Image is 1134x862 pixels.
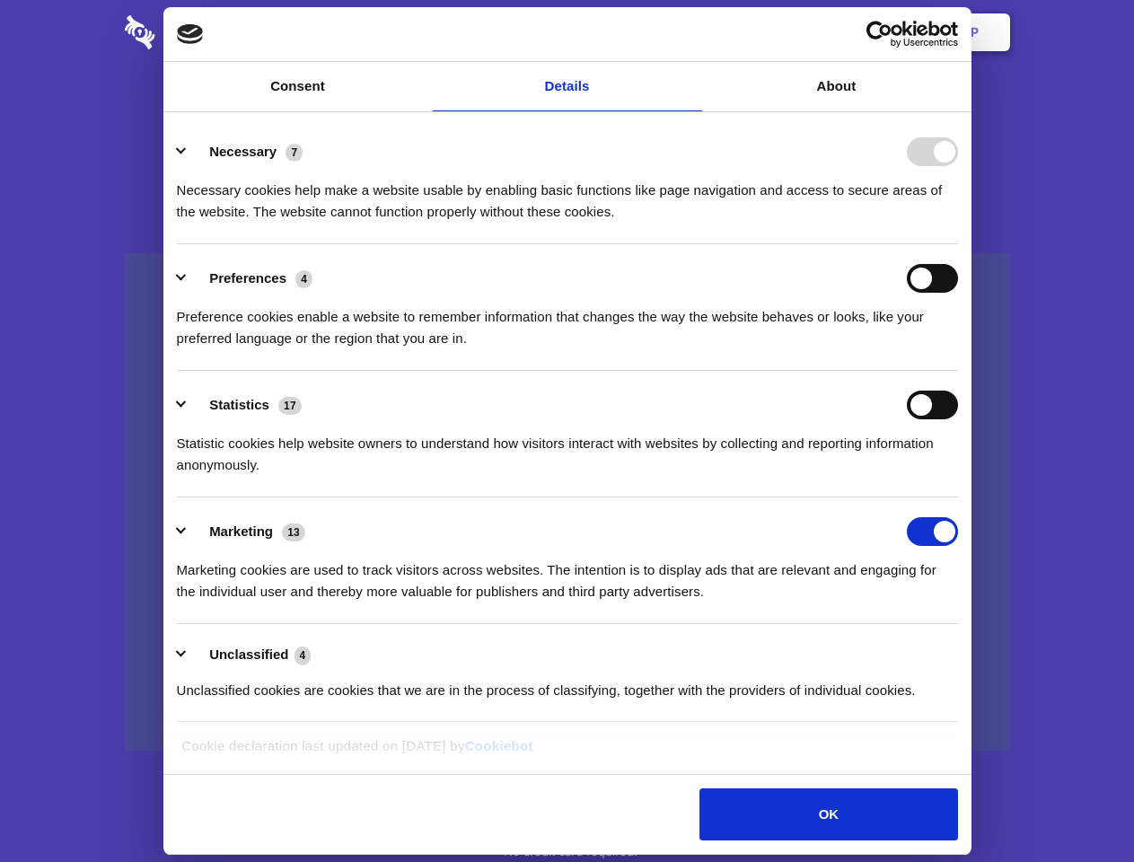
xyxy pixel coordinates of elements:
button: Statistics (17) [177,391,313,419]
span: 7 [286,144,303,162]
label: Statistics [209,397,269,412]
button: Preferences (4) [177,264,324,293]
a: Contact [728,4,811,60]
a: About [702,62,971,111]
img: logo [177,24,204,44]
span: 4 [295,270,312,288]
span: 13 [282,523,305,541]
div: Marketing cookies are used to track visitors across websites. The intention is to display ads tha... [177,546,958,603]
a: Wistia video thumbnail [125,253,1010,752]
div: Cookie declaration last updated on [DATE] by [168,735,966,770]
span: 4 [294,646,312,664]
button: Marketing (13) [177,517,317,546]
a: Login [814,4,892,60]
button: Unclassified (4) [177,644,322,666]
label: Marketing [209,523,273,539]
div: Preference cookies enable a website to remember information that changes the way the website beha... [177,293,958,349]
a: Details [433,62,702,111]
a: Pricing [527,4,605,60]
iframe: Drift Widget Chat Controller [1044,772,1112,840]
a: Consent [163,62,433,111]
div: Unclassified cookies are cookies that we are in the process of classifying, together with the pro... [177,666,958,701]
a: Cookiebot [465,738,533,753]
label: Necessary [209,144,277,159]
span: 17 [278,397,302,415]
label: Preferences [209,270,286,286]
h4: Auto-redaction of sensitive data, encrypted data sharing and self-destructing private chats. Shar... [125,163,1010,223]
a: Usercentrics Cookiebot - opens in a new window [801,21,958,48]
h1: Eliminate Slack Data Loss. [125,81,1010,145]
div: Statistic cookies help website owners to understand how visitors interact with websites by collec... [177,419,958,476]
button: Necessary (7) [177,137,314,166]
button: OK [699,788,957,840]
div: Necessary cookies help make a website usable by enabling basic functions like page navigation and... [177,166,958,223]
img: logo-wordmark-white-trans-d4663122ce5f474addd5e946df7df03e33cb6a1c49d2221995e7729f52c070b2.svg [125,15,278,49]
